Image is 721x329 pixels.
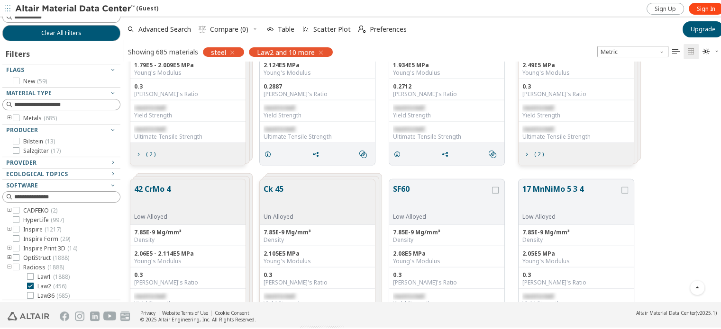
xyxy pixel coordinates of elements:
span: restricted [522,124,554,132]
div: 2.105E5 MPa [264,249,371,256]
i:  [703,46,710,54]
span: ( 1888 ) [53,271,70,279]
span: Material Type [6,88,52,96]
span: ( 456 ) [53,281,66,289]
span: ( 2 ) [146,150,155,156]
i: toogle group [6,262,13,270]
div: Ultimate Tensile Strength [393,132,501,139]
div: Young's Modulus [134,68,242,75]
div: Yield Strength [264,299,371,306]
div: 7.85E-9 Mg/mm³ [522,227,630,235]
span: OptiStruct [23,253,69,260]
div: 2.06E5 - 2.114E5 MPa [134,249,242,256]
button: ( 2 ) [519,143,548,162]
div: 0.3 [134,81,242,89]
div: 7.85E-9 Mg/mm³ [264,227,371,235]
img: Altair Engineering [8,311,49,319]
div: Unit System [597,44,668,56]
span: Clear All Filters [41,28,82,36]
button: Software [2,178,120,190]
div: © 2025 Altair Engineering, Inc. All Rights Reserved. [140,315,256,321]
a: Sign Up [647,1,684,13]
div: [PERSON_NAME]'s Ratio [264,277,371,285]
span: restricted [393,102,424,110]
span: Producer [6,124,38,133]
span: restricted [522,291,554,299]
i: toogle group [6,243,13,251]
button: Details [389,143,409,162]
span: Inspire Print 3D [23,243,77,251]
div: 7.85E-9 Mg/mm³ [393,227,501,235]
span: Table [278,25,294,31]
span: Flags [6,64,24,72]
span: ( 2 ) [534,150,544,156]
span: Inspire Form [23,234,70,241]
div: [PERSON_NAME]'s Ratio [522,277,630,285]
div: 2.08E5 MPa [393,249,501,256]
div: Showing 685 materials [128,46,198,55]
span: Altair Material Data Center [636,308,696,315]
i:  [489,149,496,157]
img: Altair Material Data Center [15,3,136,12]
span: Radioss [23,262,64,270]
a: Website Terms of Use [162,308,208,315]
span: ( 14 ) [67,243,77,251]
span: New [23,76,47,84]
div: Yield Strength [522,299,630,306]
div: [PERSON_NAME]'s Ratio [264,89,371,97]
div: Ultimate Tensile Strength [264,132,371,139]
span: Law2 [37,281,66,289]
span: ( 59 ) [37,76,47,84]
div: Density [134,235,242,242]
span: restricted [522,102,554,110]
i:  [687,46,695,54]
div: 0.3 [134,270,242,277]
span: HyperLife [23,215,64,222]
span: restricted [264,124,295,132]
span: Software [6,180,38,188]
div: Young's Modulus [522,68,630,75]
div: Ultimate Tensile Strength [134,132,242,139]
div: [PERSON_NAME]'s Ratio [134,277,242,285]
span: ( 2 ) [51,205,57,213]
button: Tile View [684,43,699,58]
div: Density [264,235,371,242]
div: Density [522,235,630,242]
button: Details [260,143,280,162]
span: Bilstein [23,136,55,144]
span: restricted [134,124,165,132]
div: Low-Alloyed [393,212,490,219]
span: Sign Up [655,4,676,11]
div: (v2025.1) [636,308,717,315]
span: ( 29 ) [60,233,70,241]
div: Density [393,235,501,242]
span: ( 685 ) [56,290,70,298]
div: [PERSON_NAME]'s Ratio [134,89,242,97]
div: 0.2712 [393,81,501,89]
div: Yield Strength [264,110,371,118]
div: 0.3 [522,270,630,277]
span: restricted [264,291,295,299]
div: [PERSON_NAME]'s Ratio [393,89,501,97]
button: ( 2 ) [130,143,160,162]
span: restricted [134,102,165,110]
i: toogle group [6,253,13,260]
div: Yield Strength [134,299,242,306]
button: Share [437,143,457,162]
div: 0.3 [264,270,371,277]
span: ( 997 ) [51,214,64,222]
div: Yield Strength [393,299,501,306]
div: [PERSON_NAME]'s Ratio [522,89,630,97]
span: steel [211,46,226,55]
button: 17 MnNiMo 5 3 4 [522,182,620,212]
div: 7.85E-9 Mg/mm³ [134,227,242,235]
div: 0.3 [522,81,630,89]
button: Clear All Filters [2,24,120,40]
span: restricted [393,124,424,132]
button: Flags [2,63,120,74]
div: 1.934E5 MPa [393,60,501,68]
span: Scatter Plot [313,25,351,31]
span: restricted [264,102,295,110]
a: Cookie Consent [215,308,249,315]
button: Table View [668,43,684,58]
